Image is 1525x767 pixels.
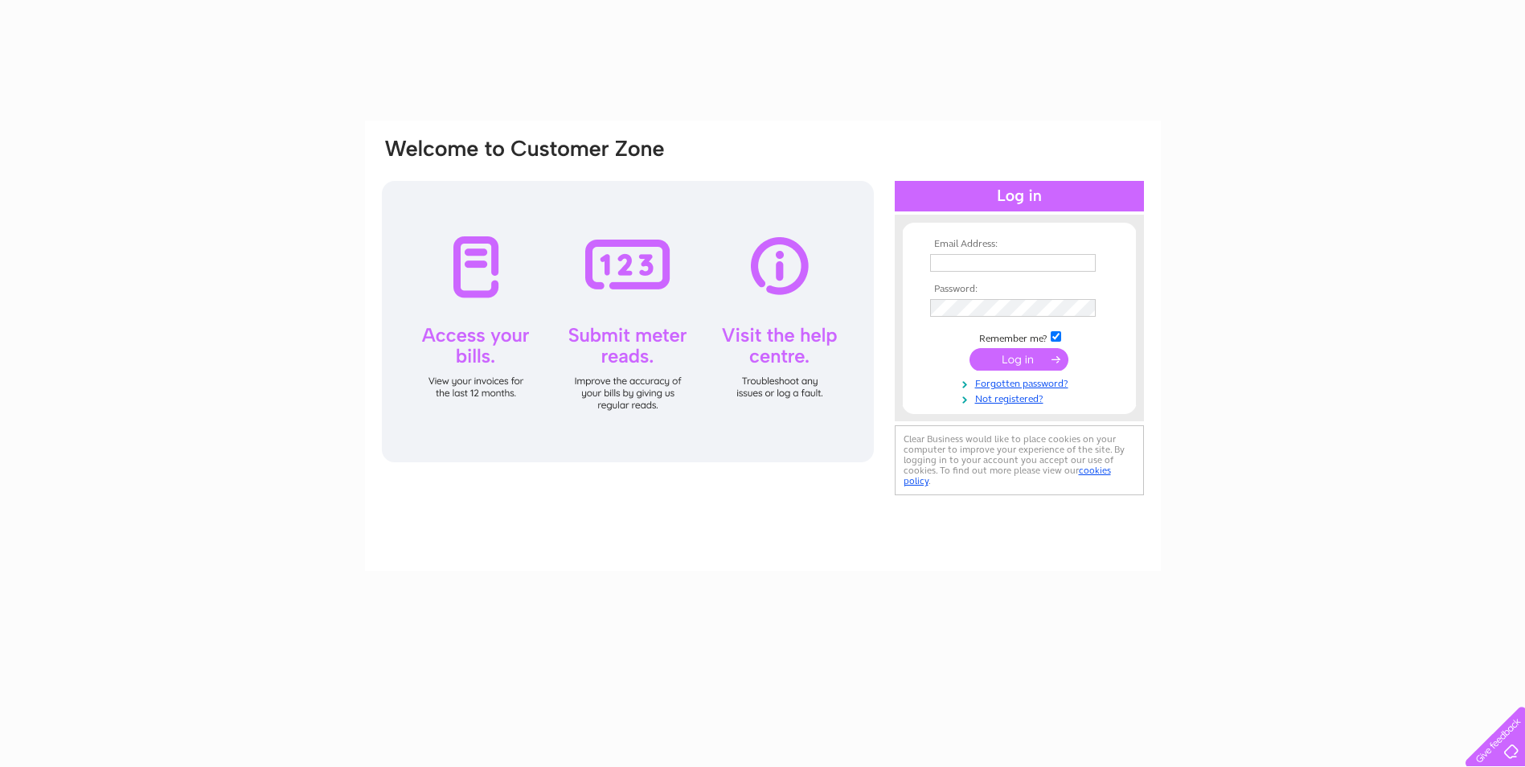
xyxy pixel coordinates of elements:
[904,465,1111,486] a: cookies policy
[930,375,1113,390] a: Forgotten password?
[930,390,1113,405] a: Not registered?
[970,348,1068,371] input: Submit
[926,284,1113,295] th: Password:
[926,329,1113,345] td: Remember me?
[895,425,1144,495] div: Clear Business would like to place cookies on your computer to improve your experience of the sit...
[926,239,1113,250] th: Email Address:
